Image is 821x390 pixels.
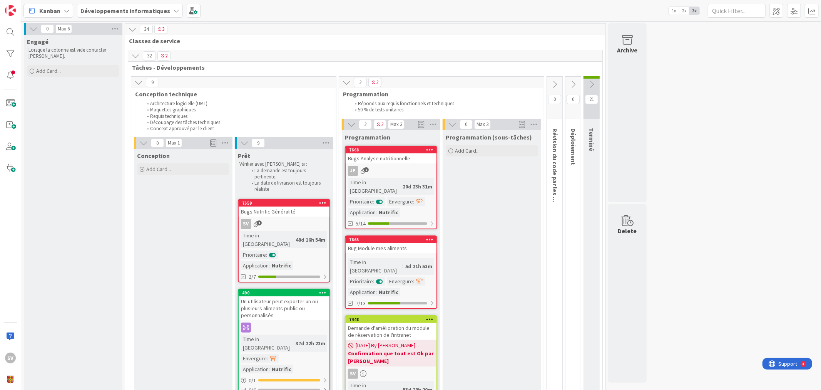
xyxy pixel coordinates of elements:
[387,277,413,286] div: Envergure
[354,78,367,87] span: 2
[460,120,473,129] span: 0
[477,123,488,126] div: Max 3
[146,166,171,173] span: Add Card...
[390,123,402,126] div: Max 3
[346,146,436,153] div: 7668
[36,67,61,74] span: Add Card...
[293,235,294,244] span: :
[617,45,638,55] div: Archive
[376,288,377,296] span: :
[238,152,250,160] span: Prêt
[708,4,766,18] input: Quick Filter...
[249,273,256,281] span: 2/7
[257,220,262,225] span: 1
[349,317,436,322] div: 7448
[402,262,403,271] span: :
[129,37,596,45] span: Classes de service
[548,95,561,104] span: 0
[241,231,293,248] div: Time in [GEOGRAPHIC_DATA]
[242,290,329,296] div: 490
[270,365,293,373] div: Nutrific
[238,199,330,282] a: 7559Bugs Nutrific GénéralitéSVTime in [GEOGRAPHIC_DATA]:48d 16h 54mPrioritaire:Application:Nutrif...
[689,7,700,15] span: 3x
[345,235,437,309] a: 7665Bug Module mes alimentsTime in [GEOGRAPHIC_DATA]:5d 21h 53mPrioritaire:Envergure:Application:...
[58,27,70,31] div: Max 6
[5,374,16,385] img: avatar
[349,237,436,242] div: 7665
[376,208,377,217] span: :
[413,197,414,206] span: :
[239,161,329,167] p: Vérifier avec [PERSON_NAME] si :
[373,197,374,206] span: :
[242,200,329,206] div: 7559
[570,128,577,165] span: Déploiement
[351,107,536,113] li: 50 % de tests unitaires
[588,128,595,151] span: Terminé
[168,141,180,145] div: Max 1
[346,243,436,253] div: Bug Module mes aliments
[143,126,328,132] li: Concept approuvé par le client
[348,208,376,217] div: Application
[137,152,170,160] span: Conception
[679,7,689,15] span: 2x
[146,78,159,87] span: 9
[400,182,401,191] span: :
[28,47,118,60] p: Lorsque la colonne est vide contacter [PERSON_NAME].
[41,24,54,34] span: 0
[346,323,436,340] div: Demande d'amélioration du module de réservation de l'intranet
[377,208,400,217] div: Nutrific
[241,365,269,373] div: Application
[356,341,419,350] span: [DATE] By [PERSON_NAME]...
[249,377,256,385] span: 0 / 1
[40,3,42,9] div: 4
[143,107,328,113] li: Maquettes graphiques
[364,167,369,172] span: 2
[345,133,390,141] span: Programmation
[269,365,270,373] span: :
[239,296,329,320] div: Un utilisateur peut exporter un ou plusieurs aliments public ou personnalisés
[351,101,536,107] li: Réponds aux requis fonctionnels et techniques
[346,153,436,163] div: Bugs Analyse nutritionnelle
[239,200,329,207] div: 7559
[343,90,534,98] span: Programmation
[346,166,436,176] div: JP
[157,51,171,61] span: 2
[346,236,436,253] div: 7665Bug Module mes aliments
[151,138,164,148] span: 0
[143,101,328,107] li: Architecture logicielle (UML)
[135,90,326,98] span: Conception technique
[241,219,251,229] div: SV
[143,119,328,126] li: Découpage des tâches techniques
[455,147,480,154] span: Add Card...
[348,350,434,365] b: Confirmation que tout est Ok par [PERSON_NAME]
[5,353,16,363] div: SV
[348,166,358,176] div: JP
[346,236,436,243] div: 7665
[403,262,434,271] div: 5d 21h 53m
[39,6,60,15] span: Kanban
[413,277,414,286] span: :
[346,316,436,340] div: 7448Demande d'amélioration du module de réservation de l'intranet
[345,146,437,229] a: 7668Bugs Analyse nutritionnelleJPTime in [GEOGRAPHIC_DATA]:20d 23h 31mPrioritaire:Envergure:Appli...
[294,235,327,244] div: 48d 16h 54m
[401,182,434,191] div: 20d 23h 31m
[27,38,48,45] span: Engagé
[239,207,329,217] div: Bugs Nutrific Généralité
[266,250,267,259] span: :
[348,288,376,296] div: Application
[387,197,413,206] div: Envergure
[359,120,372,129] span: 2
[346,369,436,379] div: SV
[143,113,328,119] li: Requis techniques
[669,7,679,15] span: 1x
[132,64,593,71] span: Tâches - Développements
[252,138,265,148] span: 9
[551,128,559,210] span: Révision du code par les pairs
[143,51,156,61] span: 32
[270,261,293,270] div: Nutrific
[348,369,358,379] div: SV
[348,178,400,195] div: Time in [GEOGRAPHIC_DATA]
[241,250,266,259] div: Prioritaire
[267,354,268,363] span: :
[618,226,637,235] div: Delete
